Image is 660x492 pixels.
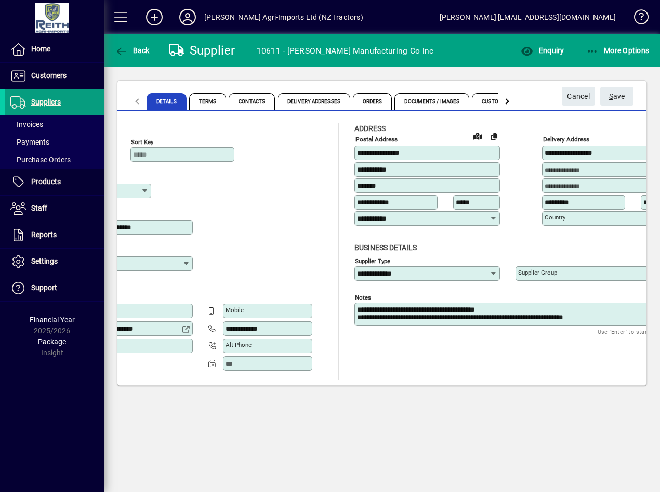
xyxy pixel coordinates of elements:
mat-label: Notes [355,293,371,301]
span: Settings [31,257,58,265]
span: Suppliers [31,98,61,106]
span: Package [38,338,66,346]
span: Products [31,177,61,186]
a: Invoices [5,115,104,133]
span: Orders [353,93,392,110]
mat-label: Alt Phone [226,341,252,348]
div: Supplier [169,42,235,59]
a: Products [5,169,104,195]
mat-label: Sort key [131,138,153,146]
button: Enquiry [518,41,566,60]
span: Customers [31,71,67,80]
mat-label: Supplier group [518,269,557,276]
mat-label: Supplier type [355,257,390,264]
span: Address [354,124,386,133]
button: Copy to Delivery address [486,128,503,145]
span: Business details [354,243,417,252]
a: Reports [5,222,104,248]
a: Payments [5,133,104,151]
span: Reports [31,230,57,239]
span: Details [147,93,187,110]
button: More Options [584,41,652,60]
span: Invoices [10,120,43,128]
span: Purchase Orders [10,156,71,164]
div: [PERSON_NAME] [EMAIL_ADDRESS][DOMAIN_NAME] [440,9,616,25]
span: ave [609,88,625,105]
a: Home [5,36,104,62]
a: Knowledge Base [626,2,647,36]
span: Payments [10,138,49,146]
span: Enquiry [521,46,564,55]
a: Support [5,275,104,301]
span: Contacts [229,93,275,110]
button: Back [112,41,152,60]
span: S [609,92,613,100]
span: Delivery Addresses [278,93,350,110]
a: Purchase Orders [5,151,104,169]
span: Financial Year [30,316,75,324]
span: Staff [31,204,47,212]
span: Cancel [567,88,590,105]
button: Cancel [562,87,595,106]
a: Customers [5,63,104,89]
mat-label: Country [545,214,565,221]
span: Back [115,46,150,55]
span: More Options [586,46,650,55]
button: Save [600,87,633,106]
a: Staff [5,196,104,222]
a: Settings [5,249,104,275]
span: Documents / Images [394,93,469,110]
button: Profile [171,8,204,27]
a: View on map [469,127,486,144]
span: Support [31,283,57,292]
mat-label: Mobile [226,306,244,314]
div: 10611 - [PERSON_NAME] Manufacturing Co Inc [257,43,434,59]
span: Terms [189,93,227,110]
span: Home [31,45,50,53]
app-page-header-button: Back [104,41,161,60]
span: Custom Fields [472,93,530,110]
button: Add [138,8,171,27]
div: [PERSON_NAME] Agri-Imports Ltd (NZ Tractors) [204,9,363,25]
